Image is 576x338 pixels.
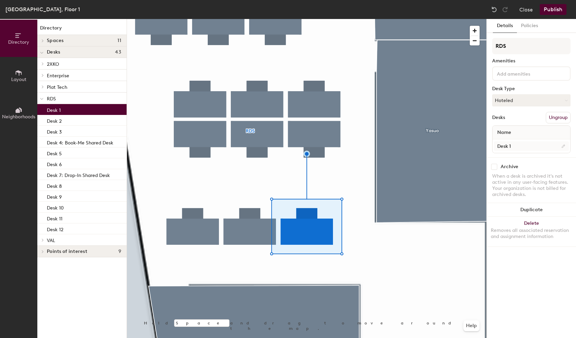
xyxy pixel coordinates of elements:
[11,77,26,82] span: Layout
[47,73,69,79] span: Enterprise
[47,116,62,124] p: Desk 2
[47,84,67,90] span: Plat Tech
[47,49,60,55] span: Desks
[540,4,566,15] button: Publish
[47,105,61,113] p: Desk 1
[115,49,121,55] span: 43
[47,127,62,135] p: Desk 3
[5,5,80,14] div: [GEOGRAPHIC_DATA], Floor 1
[519,4,533,15] button: Close
[47,149,62,157] p: Desk 5
[491,227,572,240] div: Removes all associated reservation and assignment information
[47,225,63,233] p: Desk 12
[492,58,571,64] div: Amenities
[492,94,571,106] button: Hoteled
[491,6,498,13] img: Undo
[502,6,508,13] img: Redo
[47,96,56,102] span: RDS
[47,171,110,178] p: Desk 7: Drop-In Shared Desk
[8,39,29,45] span: Directory
[463,320,480,331] button: Help
[493,19,517,33] button: Details
[487,217,576,246] button: DeleteRemoves all associated reservation and assignment information
[47,181,62,189] p: Desk 8
[37,24,127,35] h1: Directory
[492,115,505,120] div: Desks
[492,173,571,198] div: When a desk is archived it's not active in any user-facing features. Your organization is not bil...
[517,19,542,33] button: Policies
[47,238,55,243] span: VAL
[47,192,62,200] p: Desk 9
[47,160,62,167] p: Desk 6
[494,126,515,139] span: Name
[494,141,569,151] input: Unnamed desk
[47,61,59,67] span: 2XKO
[501,164,518,170] div: Archive
[487,203,576,217] button: Duplicate
[546,112,571,123] button: Ungroup
[47,214,62,222] p: Desk 11
[2,114,35,120] span: Neighborhoods
[492,86,571,92] div: Desk Type
[47,38,64,43] span: Spaces
[118,249,121,254] span: 9
[117,38,121,43] span: 11
[496,69,557,77] input: Add amenities
[47,138,113,146] p: Desk 4: Book-Me Shared Desk
[47,203,64,211] p: Desk 10
[47,249,87,254] span: Points of interest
